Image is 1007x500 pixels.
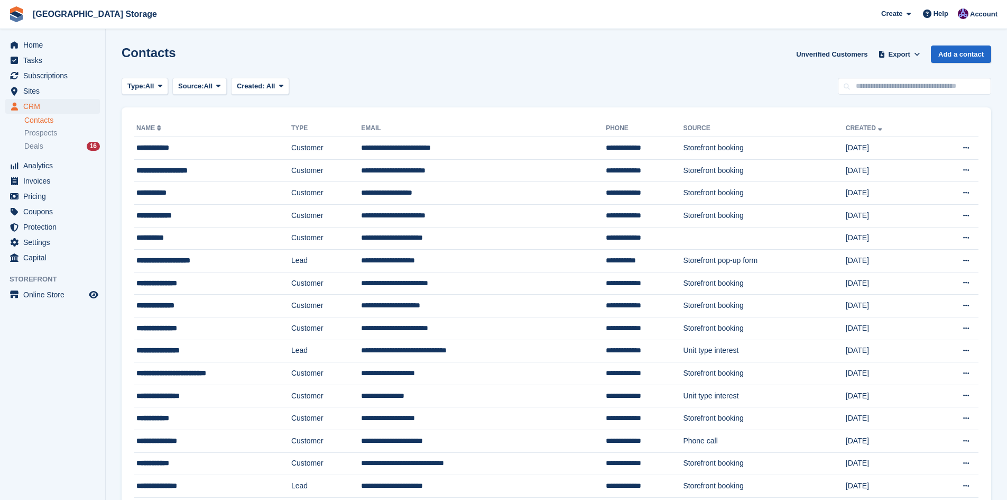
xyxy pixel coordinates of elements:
[23,204,87,219] span: Coupons
[23,174,87,188] span: Invoices
[683,385,845,407] td: Unit type interest
[291,120,361,137] th: Type
[172,78,227,95] button: Source: All
[266,82,275,90] span: All
[846,182,930,205] td: [DATE]
[683,272,845,295] td: Storefront booking
[792,46,872,63] a: Unverified Customers
[683,204,845,227] td: Storefront booking
[23,250,87,265] span: Capital
[606,120,683,137] th: Phone
[23,38,87,52] span: Home
[5,174,100,188] a: menu
[5,189,100,204] a: menu
[291,182,361,205] td: Customer
[683,430,845,452] td: Phone call
[291,137,361,160] td: Customer
[881,8,902,19] span: Create
[876,46,922,63] button: Export
[970,9,997,20] span: Account
[291,340,361,362] td: Lead
[24,128,57,138] span: Prospects
[291,475,361,498] td: Lead
[23,68,87,83] span: Subscriptions
[683,250,845,272] td: Storefront pop-up form
[846,340,930,362] td: [DATE]
[5,287,100,302] a: menu
[846,475,930,498] td: [DATE]
[5,158,100,173] a: menu
[846,430,930,452] td: [DATE]
[5,38,100,52] a: menu
[846,295,930,317] td: [DATE]
[683,362,845,385] td: Storefront booking
[87,142,100,151] div: 16
[23,158,87,173] span: Analytics
[846,227,930,250] td: [DATE]
[24,141,100,152] a: Deals 16
[204,81,213,92] span: All
[846,137,930,160] td: [DATE]
[136,124,163,132] a: Name
[889,49,910,60] span: Export
[958,8,968,19] img: Hollie Harvey
[10,274,105,285] span: Storefront
[5,250,100,265] a: menu
[23,189,87,204] span: Pricing
[846,317,930,340] td: [DATE]
[5,204,100,219] a: menu
[291,385,361,407] td: Customer
[683,475,845,498] td: Storefront booking
[24,115,100,125] a: Contacts
[145,81,154,92] span: All
[178,81,204,92] span: Source:
[683,159,845,182] td: Storefront booking
[5,84,100,98] a: menu
[683,317,845,340] td: Storefront booking
[127,81,145,92] span: Type:
[23,99,87,114] span: CRM
[23,220,87,234] span: Protection
[231,78,289,95] button: Created: All
[846,159,930,182] td: [DATE]
[291,272,361,295] td: Customer
[5,53,100,68] a: menu
[846,204,930,227] td: [DATE]
[291,452,361,475] td: Customer
[23,53,87,68] span: Tasks
[23,235,87,250] span: Settings
[683,340,845,362] td: Unit type interest
[934,8,948,19] span: Help
[29,5,161,23] a: [GEOGRAPHIC_DATA] Storage
[291,295,361,317] td: Customer
[291,317,361,340] td: Customer
[122,78,168,95] button: Type: All
[846,452,930,475] td: [DATE]
[8,6,24,22] img: stora-icon-8386f47178a22dfd0bd8f6a31ec36ba5ce8667c1dd55bd0f319d3a0aa187defe.svg
[846,385,930,407] td: [DATE]
[5,68,100,83] a: menu
[5,99,100,114] a: menu
[846,362,930,385] td: [DATE]
[846,407,930,430] td: [DATE]
[291,204,361,227] td: Customer
[683,137,845,160] td: Storefront booking
[291,362,361,385] td: Customer
[291,407,361,430] td: Customer
[5,220,100,234] a: menu
[23,84,87,98] span: Sites
[291,227,361,250] td: Customer
[23,287,87,302] span: Online Store
[683,452,845,475] td: Storefront booking
[291,159,361,182] td: Customer
[683,407,845,430] td: Storefront booking
[237,82,265,90] span: Created:
[24,141,43,151] span: Deals
[846,124,884,132] a: Created
[87,288,100,301] a: Preview store
[683,295,845,317] td: Storefront booking
[846,250,930,272] td: [DATE]
[24,128,100,139] a: Prospects
[931,46,991,63] a: Add a contact
[5,235,100,250] a: menu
